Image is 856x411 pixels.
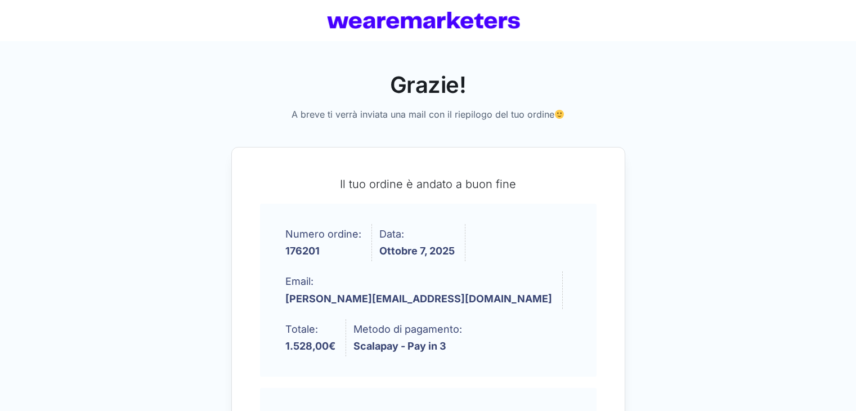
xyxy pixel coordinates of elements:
li: Data: [379,224,465,262]
li: Metodo di pagamento: [353,319,462,357]
strong: Ottobre 7, 2025 [379,246,455,256]
span: € [329,340,335,352]
p: Il tuo ordine è andato a buon fine [260,176,597,193]
strong: Scalapay - Pay in 3 [353,341,462,351]
bdi: 1.528,00 [285,340,335,352]
li: Totale: [285,319,346,357]
strong: 176201 [285,246,361,256]
h2: Grazie! [231,74,625,96]
li: Numero ordine: [285,224,372,262]
li: Email: [285,271,563,309]
img: 🙂 [555,110,564,119]
p: A breve ti verrà inviata una mail con il riepilogo del tuo ordine [259,108,597,122]
strong: [PERSON_NAME][EMAIL_ADDRESS][DOMAIN_NAME] [285,294,552,304]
